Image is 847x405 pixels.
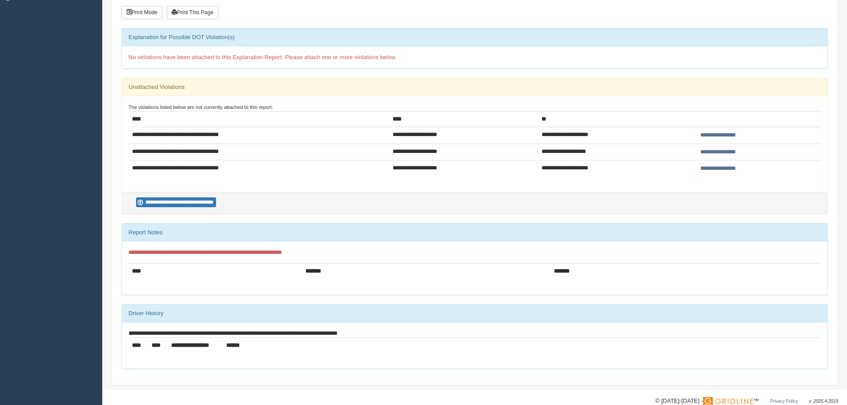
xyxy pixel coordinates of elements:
[122,78,827,96] div: Unattached Violations
[770,399,798,404] a: Privacy Policy
[121,6,162,19] button: Print Mode
[122,224,827,241] div: Report Notes
[167,6,218,19] button: Print This Page
[128,54,397,60] span: No violations have been attached to this Explanation Report. Please attach one or more violations...
[122,305,827,322] div: Driver History
[128,104,273,110] small: The violations listed below are not currently attached to this report:
[809,399,838,404] span: v. 2025.4.2019
[122,28,827,46] div: Explanation for Possible DOT Violation(s)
